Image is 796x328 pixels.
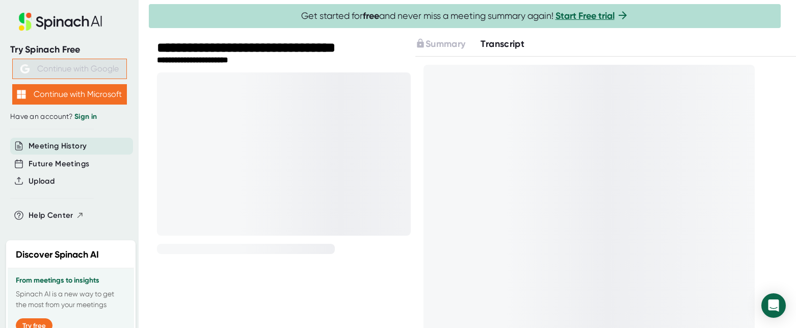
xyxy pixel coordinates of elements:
span: Summary [426,38,465,49]
span: Transcript [481,38,524,49]
span: Help Center [29,210,73,221]
button: Help Center [29,210,84,221]
b: free [363,10,379,21]
img: Aehbyd4JwY73AAAAAElFTkSuQmCC [20,64,30,73]
a: Start Free trial [555,10,615,21]
span: Get started for and never miss a meeting summary again! [301,10,629,22]
p: Spinach AI is a new way to get the most from your meetings [16,289,126,310]
button: Summary [415,37,465,51]
h3: From meetings to insights [16,276,126,285]
button: Transcript [481,37,524,51]
button: Continue with Microsoft [12,84,127,105]
div: Open Intercom Messenger [761,293,786,318]
a: Sign in [74,112,97,121]
button: Upload [29,175,55,187]
button: Future Meetings [29,158,89,170]
div: Have an account? [10,112,128,121]
h2: Discover Spinach AI [16,248,99,262]
button: Continue with Google [12,59,127,79]
div: Upgrade to access [415,37,481,51]
div: Try Spinach Free [10,44,128,56]
button: Meeting History [29,140,87,152]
